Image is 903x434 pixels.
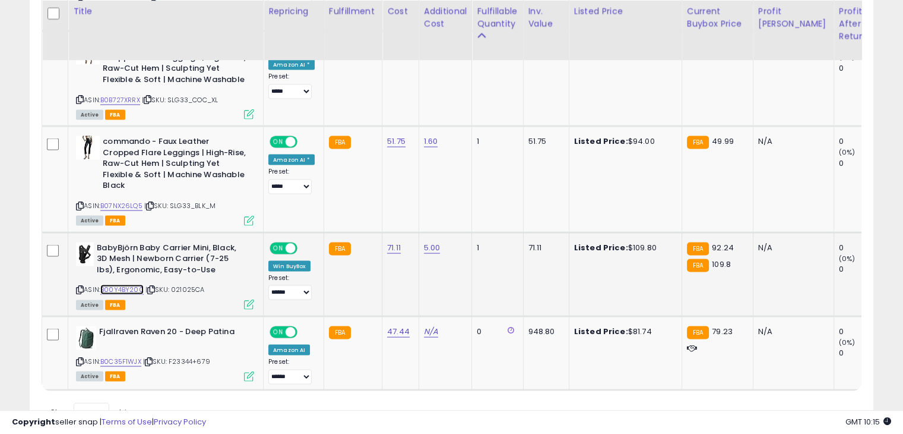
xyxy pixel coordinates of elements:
[103,136,247,194] b: commando - Faux Leather Cropped Flare Leggings | High-Rise, Raw-Cut Hem | Sculpting Yet Flexible ...
[712,326,733,337] span: 79.23
[76,41,254,118] div: ASIN:
[143,357,210,366] span: | SKU: F23344+679
[424,326,438,338] a: N/A
[477,326,514,337] div: 0
[574,136,628,147] b: Listed Price:
[296,328,315,338] span: OFF
[528,5,564,30] div: Inv. value
[758,5,829,30] div: Profit [PERSON_NAME]
[574,243,673,253] div: $109.80
[105,372,125,382] span: FBA
[574,326,628,337] b: Listed Price:
[687,259,709,272] small: FBA
[103,41,247,88] b: commando - Faux Leather Cropped Flare Leggings | High-Rise, Raw-Cut Hem | Sculpting Yet Flexible ...
[268,168,315,194] div: Preset:
[268,5,319,18] div: Repricing
[154,416,206,427] a: Privacy Policy
[296,243,315,253] span: OFF
[839,5,882,43] div: Profit After Returns
[76,136,100,160] img: 31iK5kkFihL._SL40_.jpg
[839,264,887,275] div: 0
[387,136,405,147] a: 51.75
[271,243,286,253] span: ON
[268,59,315,70] div: Amazon AI *
[105,216,125,226] span: FBA
[76,326,254,380] div: ASIN:
[528,326,560,337] div: 948.80
[12,417,206,428] div: seller snap | |
[845,416,891,427] span: 2025-09-9 10:15 GMT
[100,201,142,211] a: B07NX26LQ5
[477,5,518,30] div: Fulfillable Quantity
[76,110,103,120] span: All listings currently available for purchase on Amazon
[105,110,125,120] span: FBA
[102,416,152,427] a: Terms of Use
[76,136,254,224] div: ASIN:
[574,326,673,337] div: $81.74
[97,243,241,279] b: BabyBjörn Baby Carrier Mini, Black, 3D Mesh | Newborn Carrier (7-25 lbs), Ergonomic, Easy-to-Use
[387,242,401,254] a: 71.11
[142,95,218,105] span: | SKU: SLG33_COC_XL
[477,243,514,253] div: 1
[329,5,377,18] div: Fulfillment
[839,326,887,337] div: 0
[50,407,136,418] span: Show: entries
[268,261,310,272] div: Win BuyBox
[574,5,677,18] div: Listed Price
[839,338,856,347] small: (0%)
[528,243,560,253] div: 71.11
[687,136,709,149] small: FBA
[268,358,315,385] div: Preset:
[100,357,141,367] a: B0C35F1WJX
[12,416,55,427] strong: Copyright
[76,216,103,226] span: All listings currently available for purchase on Amazon
[712,259,731,270] span: 109.8
[687,326,709,339] small: FBA
[758,326,825,337] div: N/A
[839,136,887,147] div: 0
[105,300,125,310] span: FBA
[76,372,103,382] span: All listings currently available for purchase on Amazon
[387,5,414,18] div: Cost
[839,348,887,358] div: 0
[839,254,856,263] small: (0%)
[424,242,441,254] a: 5.00
[73,5,258,18] div: Title
[839,63,887,74] div: 0
[424,136,438,147] a: 1.60
[574,242,628,253] b: Listed Price:
[712,136,734,147] span: 49.99
[100,285,144,295] a: B00Y4BY200
[99,326,243,341] b: Fjallraven Raven 20 - Deep Patina
[329,136,351,149] small: FBA
[329,243,351,256] small: FBA
[477,136,514,147] div: 1
[528,136,560,147] div: 51.75
[100,95,140,105] a: B0B727XRRX
[712,242,734,253] span: 92.24
[76,243,94,266] img: 41p36LdeKoL._SL40_.jpg
[574,136,673,147] div: $94.00
[268,345,310,356] div: Amazon AI
[839,147,856,157] small: (0%)
[839,158,887,169] div: 0
[839,243,887,253] div: 0
[758,243,825,253] div: N/A
[76,300,103,310] span: All listings currently available for purchase on Amazon
[76,243,254,309] div: ASIN:
[329,326,351,339] small: FBA
[687,5,748,30] div: Current Buybox Price
[387,326,410,338] a: 47.44
[268,155,315,165] div: Amazon AI *
[144,201,216,210] span: | SKU: SLG33_BLK_M
[271,328,286,338] span: ON
[145,285,205,294] span: | SKU: 021025CA
[687,243,709,256] small: FBA
[268,274,315,301] div: Preset:
[424,5,467,30] div: Additional Cost
[296,137,315,147] span: OFF
[271,137,286,147] span: ON
[268,73,315,99] div: Preset:
[76,326,96,350] img: 41fctxkiXUL._SL40_.jpg
[758,136,825,147] div: N/A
